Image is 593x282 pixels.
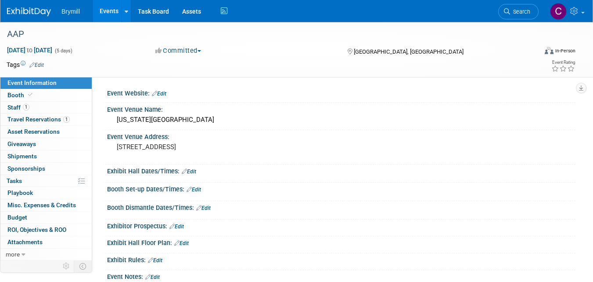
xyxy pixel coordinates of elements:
[7,60,44,69] td: Tags
[107,220,575,231] div: Exhibitor Prospectus:
[0,175,92,187] a: Tasks
[0,199,92,211] a: Misc. Expenses & Credits
[107,253,575,265] div: Exhibit Rules:
[7,79,57,86] span: Event Information
[7,153,37,160] span: Shipments
[107,87,575,98] div: Event Website:
[196,205,211,211] a: Edit
[107,183,575,194] div: Booth Set-up Dates/Times:
[492,46,575,59] div: Event Format
[7,226,66,233] span: ROI, Objectives & ROO
[107,165,575,176] div: Exhibit Hall Dates/Times:
[0,102,92,114] a: Staff1
[7,46,53,54] span: [DATE] [DATE]
[28,92,32,97] i: Booth reservation complete
[0,249,92,260] a: more
[498,4,539,19] a: Search
[23,104,29,110] span: 1
[152,46,205,55] button: Committed
[550,3,567,20] img: Cindy O
[7,128,60,135] span: Asset Reservations
[187,187,201,193] a: Edit
[7,116,70,123] span: Travel Reservations
[7,104,29,111] span: Staff
[148,257,162,264] a: Edit
[152,91,166,97] a: Edit
[7,238,43,245] span: Attachments
[107,270,575,282] div: Event Notes:
[0,224,92,236] a: ROI, Objectives & ROO
[54,48,72,54] span: (5 days)
[117,143,293,151] pre: [STREET_ADDRESS]
[0,77,92,89] a: Event Information
[551,60,575,65] div: Event Rating
[7,92,34,99] span: Booth
[7,165,45,172] span: Sponsorships
[61,8,80,15] span: Brymill
[107,201,575,212] div: Booth Dismantle Dates/Times:
[4,26,527,42] div: AAP
[354,48,464,55] span: [GEOGRAPHIC_DATA], [GEOGRAPHIC_DATA]
[0,150,92,162] a: Shipments
[107,130,575,141] div: Event Venue Address:
[145,274,160,280] a: Edit
[174,240,189,246] a: Edit
[107,103,575,114] div: Event Venue Name:
[7,140,36,147] span: Giveaways
[545,47,553,54] img: Format-Inperson.png
[63,116,70,123] span: 1
[0,114,92,125] a: Travel Reservations1
[555,48,575,54] div: In-Person
[0,138,92,150] a: Giveaways
[107,236,575,248] div: Exhibit Hall Floor Plan:
[169,223,184,230] a: Edit
[0,187,92,199] a: Playbook
[0,163,92,175] a: Sponsorships
[74,260,92,272] td: Toggle Event Tabs
[59,260,74,272] td: Personalize Event Tab Strip
[29,62,44,68] a: Edit
[7,189,33,196] span: Playbook
[114,113,569,127] div: [US_STATE][GEOGRAPHIC_DATA]
[182,168,196,175] a: Edit
[0,236,92,248] a: Attachments
[7,177,22,184] span: Tasks
[0,126,92,138] a: Asset Reservations
[0,89,92,101] a: Booth
[6,251,20,258] span: more
[7,201,76,209] span: Misc. Expenses & Credits
[510,8,530,15] span: Search
[25,47,34,54] span: to
[7,214,27,221] span: Budget
[0,212,92,223] a: Budget
[7,7,51,16] img: ExhibitDay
